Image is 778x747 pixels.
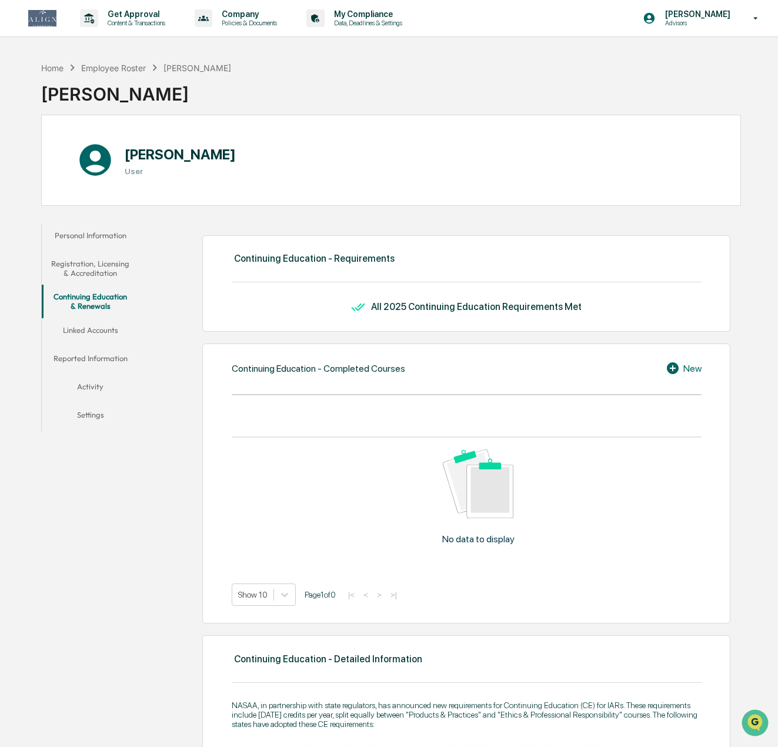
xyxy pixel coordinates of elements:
[212,19,283,27] p: Policies & Documents
[234,653,422,665] div: Continuing Education - Detailed Information
[200,94,214,108] button: Start new chat
[42,285,139,318] button: Continuing Education & Renewals
[7,144,81,165] a: 🖐️Preclearance
[387,590,400,600] button: >|
[12,149,21,159] div: 🖐️
[325,19,408,27] p: Data, Deadlines & Settings
[656,19,736,27] p: Advisors
[125,146,236,163] h1: [PERSON_NAME]
[98,19,171,27] p: Content & Transactions
[232,363,405,374] div: Continuing Education - Completed Courses
[42,375,139,403] button: Activity
[97,148,146,160] span: Attestations
[232,701,702,729] div: NASAA, in partnership with state regulators, has announced new requirements for Continuing Educat...
[24,148,76,160] span: Preclearance
[212,9,283,19] p: Company
[12,172,21,181] div: 🔎
[41,63,64,73] div: Home
[234,253,395,264] div: Continuing Education - Requirements
[40,90,193,102] div: Start new chat
[81,63,146,73] div: Employee Roster
[325,9,408,19] p: My Compliance
[42,252,139,285] button: Registration, Licensing & Accreditation
[305,590,336,599] span: Page 1 of 0
[7,166,79,187] a: 🔎Data Lookup
[42,346,139,375] button: Reported Information
[163,63,231,73] div: [PERSON_NAME]
[345,590,358,600] button: |<
[42,224,139,431] div: secondary tabs example
[12,25,214,44] p: How can we help?
[28,10,56,26] img: logo
[117,199,142,208] span: Pylon
[81,144,151,165] a: 🗄️Attestations
[656,9,736,19] p: [PERSON_NAME]
[666,361,702,375] div: New
[41,74,232,105] div: [PERSON_NAME]
[443,449,513,518] img: No data
[98,9,171,19] p: Get Approval
[442,533,515,545] p: No data to display
[24,171,74,182] span: Data Lookup
[42,318,139,346] button: Linked Accounts
[360,590,372,600] button: <
[42,403,139,431] button: Settings
[740,708,772,740] iframe: Open customer support
[371,301,582,312] div: All 2025 Continuing Education Requirements Met
[12,90,33,111] img: 1746055101610-c473b297-6a78-478c-a979-82029cc54cd1
[42,224,139,252] button: Personal Information
[85,149,95,159] div: 🗄️
[40,102,149,111] div: We're available if you need us!
[373,590,385,600] button: >
[125,166,236,176] h3: User
[83,199,142,208] a: Powered byPylon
